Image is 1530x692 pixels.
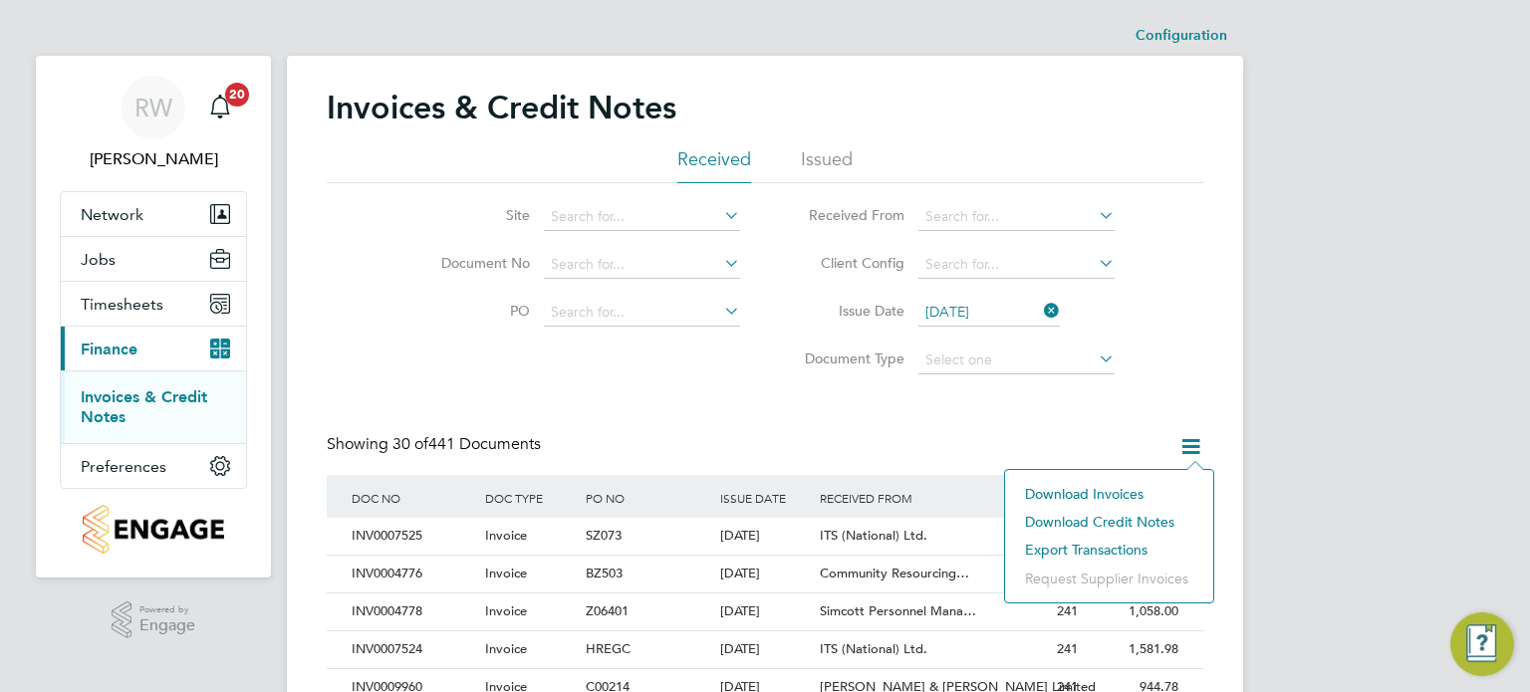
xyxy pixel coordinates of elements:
label: Site [415,206,530,224]
span: Invoice [485,602,527,619]
input: Search for... [918,203,1115,231]
label: Document No [415,254,530,272]
span: Community Resourcing… [820,565,969,581]
div: INV0007524 [347,631,480,668]
a: 20 [200,76,240,139]
span: Invoice [485,527,527,544]
div: PO NO [581,475,714,521]
button: Preferences [61,444,246,488]
div: Showing [327,434,545,455]
div: INV0007525 [347,518,480,555]
span: Richard Walsh [60,147,247,171]
div: Finance [61,370,246,443]
div: [DATE] [715,593,816,630]
li: Download invoices [1015,480,1203,508]
span: 20 [225,83,249,107]
span: 30 of [392,434,428,454]
span: Timesheets [81,295,163,314]
span: Engage [139,617,195,634]
div: [DATE] [715,518,816,555]
li: Request supplier invoices [1015,565,1203,592]
button: Finance [61,327,246,370]
span: Jobs [81,250,116,269]
img: countryside-properties-logo-retina.png [83,505,223,554]
span: 441 Documents [392,434,541,454]
li: Configuration [1136,16,1227,56]
input: Select one [918,299,1060,327]
div: 1,058.00 [1083,593,1183,630]
button: Network [61,192,246,236]
button: Jobs [61,237,246,281]
h2: Invoices & Credit Notes [327,88,676,127]
span: RW [134,95,172,120]
span: 241 [1057,640,1078,657]
span: Network [81,205,143,224]
label: Client Config [790,254,904,272]
div: ISSUE DATE [715,475,816,521]
label: Received From [790,206,904,224]
div: DOC NO [347,475,480,521]
span: Preferences [81,457,166,476]
div: INV0004776 [347,556,480,592]
div: [DATE] [715,556,816,592]
label: Document Type [790,349,904,367]
span: Finance [81,340,137,358]
a: RW[PERSON_NAME] [60,76,247,171]
div: [DATE] [715,631,816,668]
span: Invoice [485,640,527,657]
button: Engage Resource Center [1450,612,1514,676]
span: Z06401 [586,602,629,619]
nav: Main navigation [36,56,271,577]
span: SZ073 [586,527,622,544]
a: Powered byEngage [112,601,196,639]
span: BZ503 [586,565,623,581]
a: Invoices & Credit Notes [81,387,207,426]
a: Go to home page [60,505,247,554]
span: 241 [1057,602,1078,619]
li: Received [677,147,751,183]
input: Search for... [918,251,1115,279]
li: Export transactions [1015,536,1203,564]
input: Search for... [544,299,740,327]
input: Search for... [544,203,740,231]
input: Select one [918,346,1115,374]
label: Issue Date [790,302,904,320]
button: Timesheets [61,282,246,326]
li: Download credit notes [1015,508,1203,536]
span: ITS (National) Ltd. [820,640,927,657]
span: Powered by [139,601,195,618]
div: INV0004778 [347,593,480,630]
span: Invoice [485,565,527,581]
div: 1,581.98 [1083,631,1183,668]
span: ITS (National) Ltd. [820,527,927,544]
div: DOC TYPE [480,475,581,521]
span: Simcott Personnel Mana… [820,602,976,619]
span: HREGC [586,640,631,657]
div: AGE (DAYS) [982,475,1083,521]
input: Search for... [544,251,740,279]
label: PO [415,302,530,320]
div: RECEIVED FROM [815,475,982,521]
li: Issued [801,147,853,183]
